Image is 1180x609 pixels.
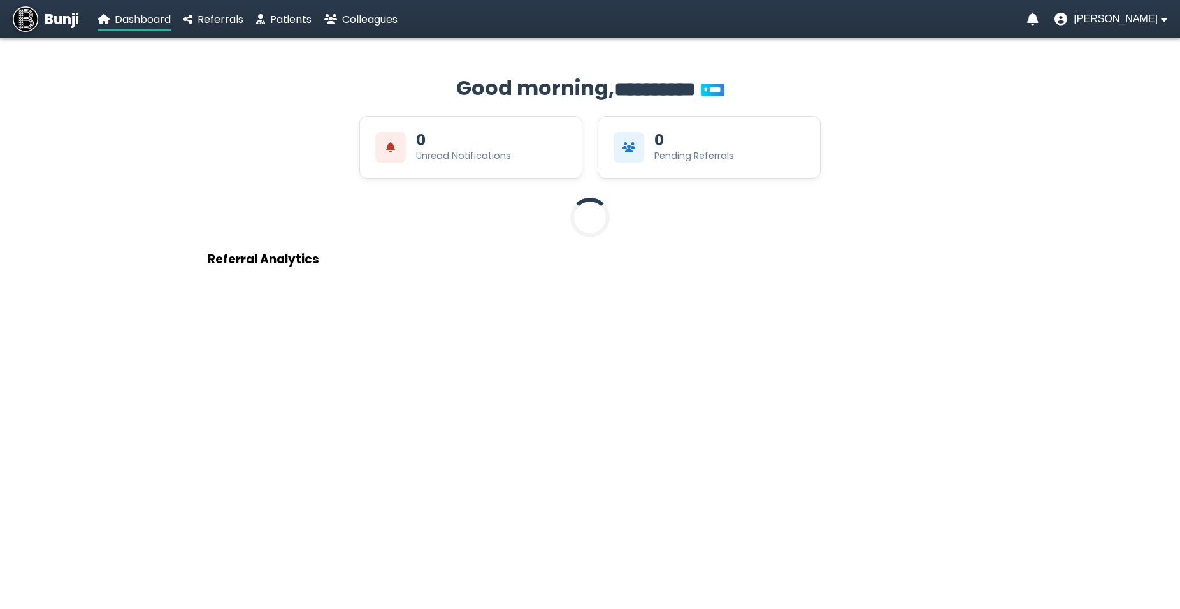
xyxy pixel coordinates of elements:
[198,12,243,27] span: Referrals
[13,6,38,32] img: Bunji Dental Referral Management
[1054,13,1167,26] button: User menu
[115,12,171,27] span: Dashboard
[654,133,664,148] div: 0
[45,9,79,30] span: Bunji
[98,11,171,27] a: Dashboard
[1027,13,1039,26] a: Notifications
[208,250,972,268] h3: Referral Analytics
[1074,13,1158,25] span: [PERSON_NAME]
[416,133,426,148] div: 0
[208,73,972,103] h2: Good morning,
[342,12,398,27] span: Colleagues
[598,116,821,179] div: View Pending Referrals
[256,11,312,27] a: Patients
[416,149,511,163] div: Unread Notifications
[654,149,734,163] div: Pending Referrals
[270,12,312,27] span: Patients
[359,116,582,179] div: View Unread Notifications
[701,84,724,96] span: You’re on Plus!
[183,11,243,27] a: Referrals
[324,11,398,27] a: Colleagues
[13,6,79,32] a: Bunji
